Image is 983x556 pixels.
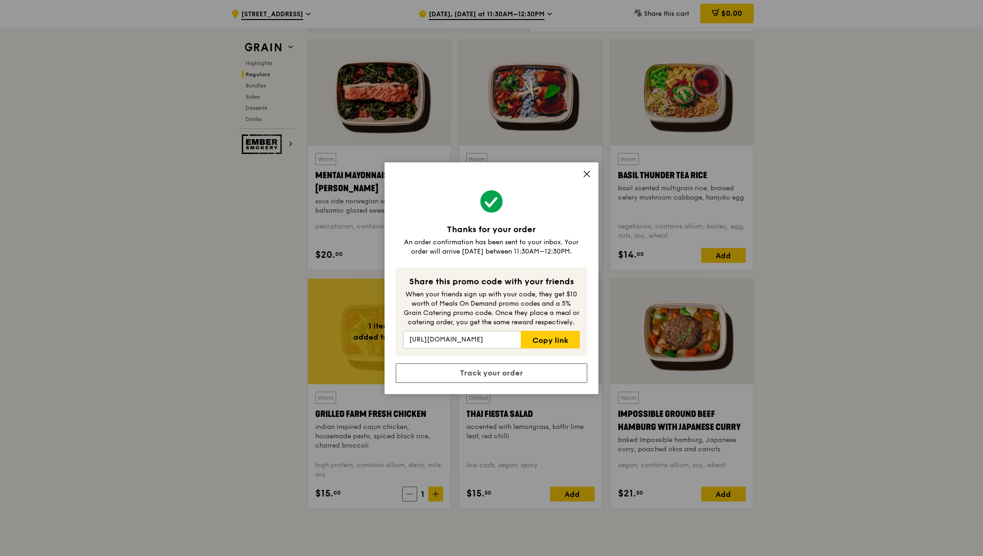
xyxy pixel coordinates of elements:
[521,331,580,348] a: Copy link
[396,363,587,383] a: Track your order
[396,238,587,256] div: An order confirmation has been sent to your inbox. Your order will arrive [DATE] between 11:30AM–...
[403,275,580,288] div: Share this promo code with your friends
[396,223,587,236] div: Thanks for your order
[403,290,580,327] div: When your friends sign up with your code, they get $10 worth of Meals On Demand promo codes and a...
